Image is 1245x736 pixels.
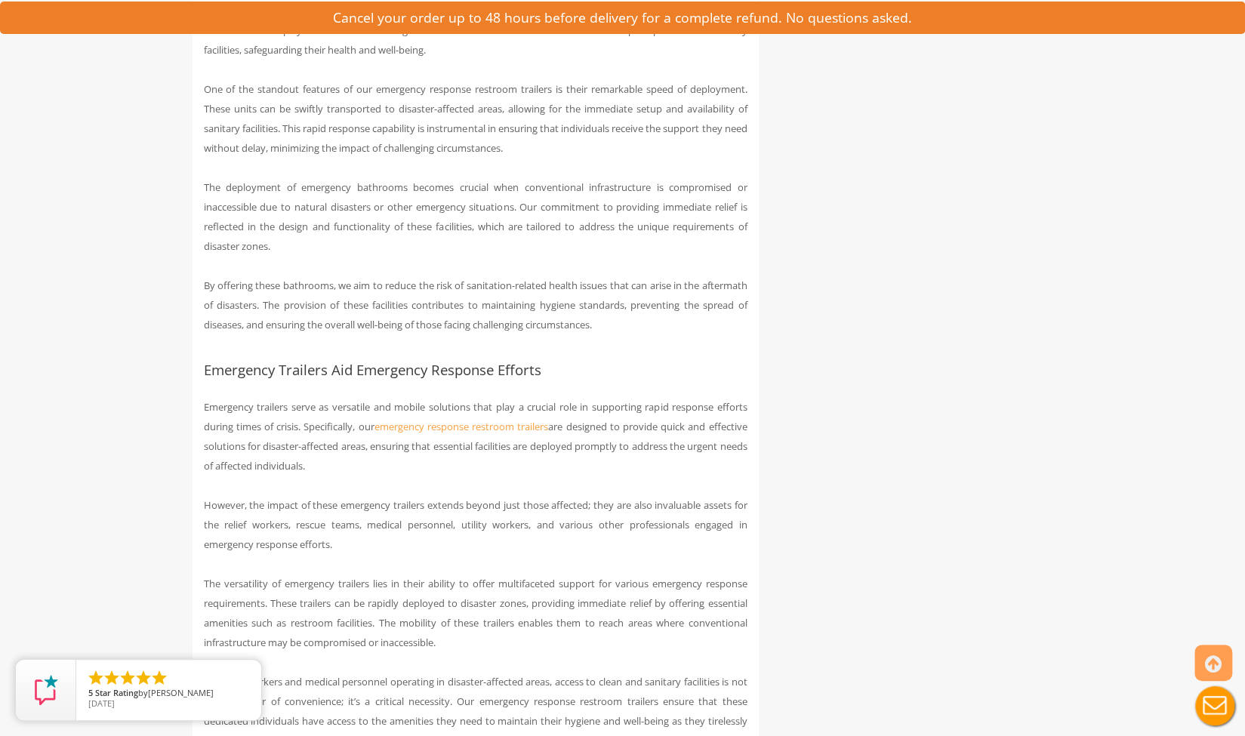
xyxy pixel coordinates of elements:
[150,669,168,687] li: 
[31,675,61,705] img: Review Rating
[374,420,549,433] a: emergency response restroom trailers
[204,495,747,554] p: However, the impact of these emergency trailers extends beyond just those affected; they are also...
[1185,676,1245,736] button: Live Chat
[95,687,138,698] span: Star Rating
[88,687,93,698] span: 5
[88,698,115,709] span: [DATE]
[103,669,121,687] li: 
[204,574,747,652] p: The versatility of emergency trailers lies in their ability to offer multifaceted support for var...
[88,688,249,699] span: by
[87,669,105,687] li: 
[148,687,214,698] span: [PERSON_NAME]
[204,397,747,476] p: Emergency trailers serve as versatile and mobile solutions that play a crucial role in supporting...
[134,669,153,687] li: 
[204,276,747,334] p: By offering these bathrooms, we aim to reduce the risk of sanitation-related health issues that c...
[119,669,137,687] li: 
[204,177,747,256] p: The deployment of emergency bathrooms becomes crucial when conventional infrastructure is comprom...
[204,362,747,378] h3: Emergency Trailers Aid Emergency Response Efforts
[204,79,747,158] p: One of the standout features of our emergency response restroom trailers is their remarkable spee...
